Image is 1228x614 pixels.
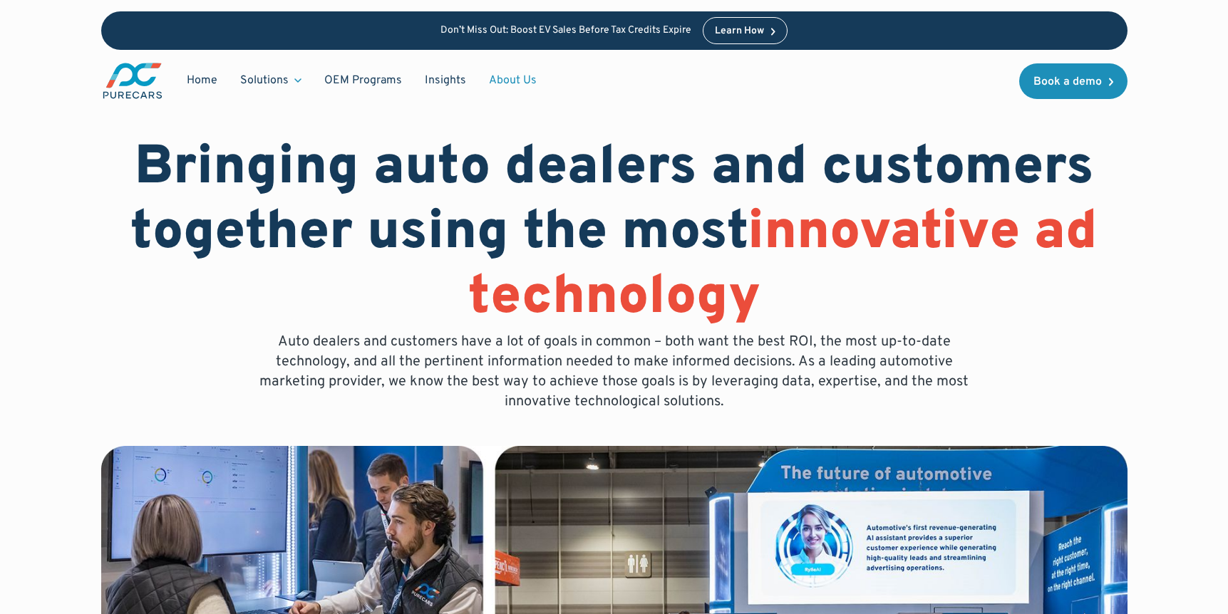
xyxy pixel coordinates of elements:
a: Book a demo [1019,63,1128,99]
div: Book a demo [1033,76,1102,88]
span: innovative ad technology [468,199,1098,333]
div: Learn How [715,26,764,36]
p: Don’t Miss Out: Boost EV Sales Before Tax Credits Expire [440,25,691,37]
h1: Bringing auto dealers and customers together using the most [101,137,1128,332]
a: OEM Programs [313,67,413,94]
a: main [101,61,164,100]
a: Insights [413,67,478,94]
a: Learn How [703,17,788,44]
p: Auto dealers and customers have a lot of goals in common – both want the best ROI, the most up-to... [249,332,979,412]
img: purecars logo [101,61,164,100]
div: Solutions [240,73,289,88]
a: About Us [478,67,548,94]
a: Home [175,67,229,94]
div: Solutions [229,67,313,94]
